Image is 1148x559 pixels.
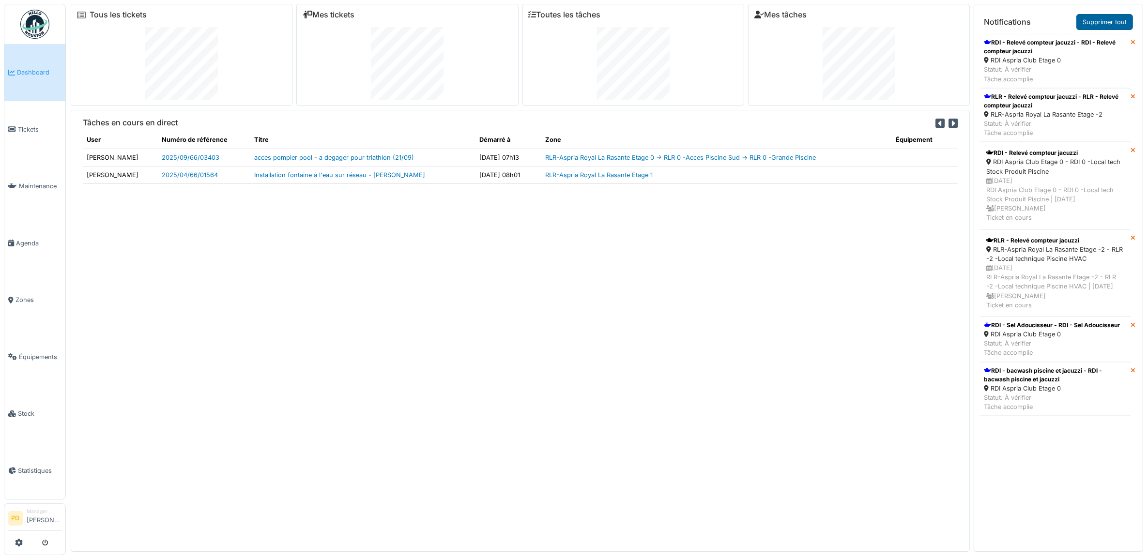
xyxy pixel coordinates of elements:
a: Tickets [4,101,65,158]
div: RLR-Aspria Royal La Rasante Etage -2 [984,110,1127,119]
a: Maintenance [4,158,65,215]
a: RDI - bacwash piscine et jacuzzi - RDI - bacwash piscine et jacuzzi RDI Aspria Club Etage 0 Statu... [980,362,1131,416]
li: PD [8,511,23,526]
div: RDI Aspria Club Etage 0 - RDI 0 -Local tech Stock Produit Piscine [986,157,1124,176]
a: RLR - Relevé compteur jacuzzi RLR-Aspria Royal La Rasante Etage -2 - RLR -2 -Local technique Pisc... [980,229,1131,317]
div: RDI - Sel Adoucisseur - RDI - Sel Adoucisseur [984,321,1120,330]
th: Équipement [892,131,958,149]
div: RDI Aspria Club Etage 0 [984,56,1127,65]
div: Statut: À vérifier Tâche accomplie [984,119,1127,137]
a: Zones [4,272,65,329]
th: Zone [541,131,892,149]
h6: Notifications [984,17,1031,27]
div: RDI - Relevé compteur jacuzzi - RDI - Relevé compteur jacuzzi [984,38,1127,56]
img: Badge_color-CXgf-gQk.svg [20,10,49,39]
a: Stock [4,385,65,442]
div: [DATE] RLR-Aspria Royal La Rasante Etage -2 - RLR -2 -Local technique Piscine HVAC | [DATE] [PERS... [986,263,1124,310]
div: RLR-Aspria Royal La Rasante Etage -2 - RLR -2 -Local technique Piscine HVAC [986,245,1124,263]
span: Tickets [18,125,61,134]
a: PD Manager[PERSON_NAME] [8,508,61,531]
td: [PERSON_NAME] [83,166,158,183]
span: Stock [18,409,61,418]
td: [DATE] 08h01 [475,166,541,183]
div: Statut: À vérifier Tâche accomplie [984,393,1127,411]
a: Installation fontaine à l'eau sur réseau - [PERSON_NAME] [254,171,425,179]
a: Mes tâches [754,10,807,19]
div: Manager [27,508,61,515]
a: Dashboard [4,44,65,101]
span: Statistiques [18,466,61,475]
a: RDI - Relevé compteur jacuzzi RDI Aspria Club Etage 0 - RDI 0 -Local tech Stock Produit Piscine [... [980,142,1131,229]
div: Statut: À vérifier Tâche accomplie [984,339,1120,357]
h6: Tâches en cours en direct [83,118,178,127]
span: translation missing: fr.shared.user [87,136,101,143]
div: RDI - bacwash piscine et jacuzzi - RDI - bacwash piscine et jacuzzi [984,366,1127,384]
a: Statistiques [4,442,65,499]
a: RLR - Relevé compteur jacuzzi - RLR - Relevé compteur jacuzzi RLR-Aspria Royal La Rasante Etage -... [980,88,1131,142]
a: RDI - Relevé compteur jacuzzi - RDI - Relevé compteur jacuzzi RDI Aspria Club Etage 0 Statut: À v... [980,34,1131,88]
div: RLR - Relevé compteur jacuzzi - RLR - Relevé compteur jacuzzi [984,92,1127,110]
td: [PERSON_NAME] [83,149,158,166]
div: RDI Aspria Club Etage 0 [984,330,1120,339]
th: Démarré à [475,131,541,149]
a: Toutes les tâches [529,10,601,19]
a: Mes tickets [303,10,354,19]
th: Numéro de référence [158,131,250,149]
span: Maintenance [19,181,61,191]
a: RDI - Sel Adoucisseur - RDI - Sel Adoucisseur RDI Aspria Club Etage 0 Statut: À vérifierTâche acc... [980,317,1131,362]
a: Équipements [4,329,65,386]
div: Statut: À vérifier Tâche accomplie [984,65,1127,83]
span: Zones [15,295,61,304]
div: [DATE] RDI Aspria Club Etage 0 - RDI 0 -Local tech Stock Produit Piscine | [DATE] [PERSON_NAME] T... [986,176,1124,223]
a: RLR-Aspria Royal La Rasante Etage 1 [545,171,653,179]
div: RDI - Relevé compteur jacuzzi [986,149,1124,157]
a: 2025/04/66/01564 [162,171,218,179]
a: RLR-Aspria Royal La Rasante Etage 0 -> RLR 0 -Acces Piscine Sud -> RLR 0 -Grande Piscine [545,154,816,161]
div: RDI Aspria Club Etage 0 [984,384,1127,393]
span: Équipements [19,352,61,362]
a: acces pompier pool - a degager pour triathlon (21/09) [254,154,414,161]
a: Supprimer tout [1076,14,1133,30]
a: 2025/09/66/03403 [162,154,219,161]
a: Agenda [4,215,65,272]
th: Titre [250,131,475,149]
span: Agenda [16,239,61,248]
span: Dashboard [17,68,61,77]
li: [PERSON_NAME] [27,508,61,529]
div: RLR - Relevé compteur jacuzzi [986,236,1124,245]
a: Tous les tickets [90,10,147,19]
td: [DATE] 07h13 [475,149,541,166]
